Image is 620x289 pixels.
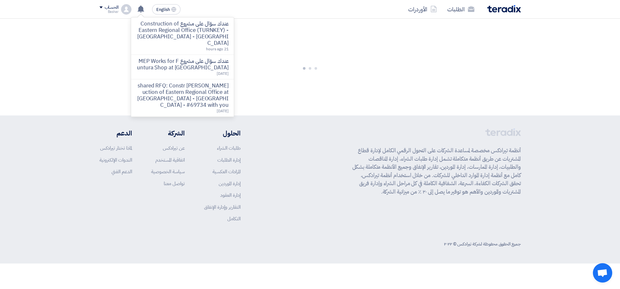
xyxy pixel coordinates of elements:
[151,128,185,138] li: الشركة
[212,168,241,175] a: المزادات العكسية
[217,108,228,114] span: [DATE]
[444,241,521,247] div: جميع الحقوق محفوظة لشركة تيرادكس © ٢٠٢٢
[163,144,185,152] a: عن تيرادكس
[156,7,170,12] span: English
[100,144,132,152] a: لماذا تختار تيرادكس
[121,4,131,15] img: profile_test.png
[442,2,480,17] a: الطلبات
[487,5,521,13] img: Teradix logo
[204,204,241,211] a: التقارير وإدارة الإنفاق
[152,4,181,15] button: English
[217,71,228,76] span: [DATE]
[155,156,185,164] a: اتفاقية المستخدم
[204,128,241,138] li: الحلول
[206,46,229,52] span: 21 hours ago
[99,156,132,164] a: الندوات الإلكترونية
[352,146,521,196] p: أنظمة تيرادكس مخصصة لمساعدة الشركات على التحول الرقمي الكامل لإدارة قطاع المشتريات عن طريق أنظمة ...
[151,168,185,175] a: سياسة الخصوصية
[136,58,229,71] p: عندك سؤال على مشروع MEP Works for Funtura Shop at [GEOGRAPHIC_DATA]
[220,192,241,199] a: إدارة العقود
[105,5,119,10] div: الحساب
[99,10,119,14] div: Bashar
[136,21,229,46] p: عندك سؤال على مشروع Construction of Eastern Regional Office (TURNKEY) - [GEOGRAPHIC_DATA] - [GEOG...
[403,2,442,17] a: الأوردرات
[219,180,241,187] a: إدارة الموردين
[99,128,132,138] li: الدعم
[217,144,241,152] a: طلبات الشراء
[111,168,132,175] a: الدعم الفني
[217,156,241,164] a: إدارة الطلبات
[164,180,185,187] a: تواصل معنا
[593,263,612,283] a: Open chat
[136,83,229,108] p: [PERSON_NAME] shared RFQ: Construction of Eastern Regional Office at [GEOGRAPHIC_DATA] - [GEOGRAP...
[227,215,241,222] a: التكامل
